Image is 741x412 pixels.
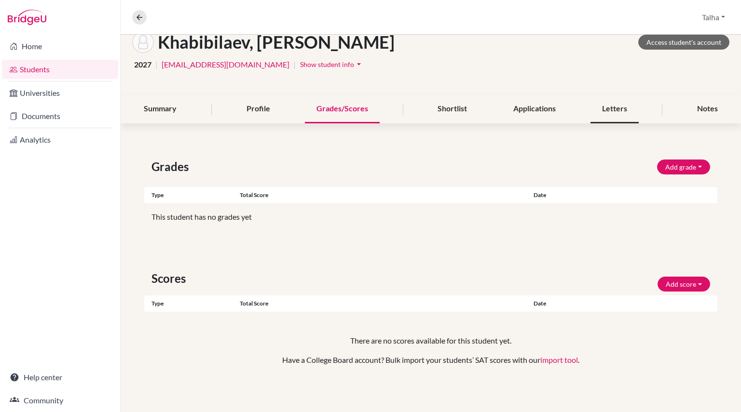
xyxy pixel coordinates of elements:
div: Total score [240,299,526,308]
div: Type [144,299,240,308]
span: | [293,59,296,70]
p: This student has no grades yet [151,211,710,223]
button: Show student infoarrow_drop_down [300,57,364,72]
a: Universities [2,83,118,103]
h1: Khabibilaev, [PERSON_NAME] [158,32,395,53]
button: Talha [698,8,729,27]
span: | [155,59,158,70]
div: Grades/Scores [305,95,380,123]
div: Type [144,191,240,199]
div: Date [526,191,670,199]
span: 2027 [134,59,151,70]
a: import tool [540,355,578,364]
button: Add grade [657,159,710,174]
a: Documents [2,106,118,126]
p: There are no scores available for this student yet. [175,335,687,346]
a: Analytics [2,130,118,149]
p: Have a College Board account? Bulk import your students’ SAT scores with our . [175,354,687,366]
span: Show student info [300,60,354,68]
img: Bridge-U [8,10,46,25]
div: Notes [686,95,729,123]
a: Students [2,60,118,79]
span: Scores [151,270,190,287]
a: Community [2,391,118,410]
img: Burak Musab Khabibilaev's avatar [132,31,154,53]
button: Add score [658,277,710,292]
div: Date [526,299,622,308]
div: Total score [240,191,526,199]
a: Help center [2,368,118,387]
div: Shortlist [426,95,479,123]
div: Applications [502,95,567,123]
i: arrow_drop_down [354,59,364,69]
span: Grades [151,158,192,175]
div: Letters [590,95,639,123]
a: [EMAIL_ADDRESS][DOMAIN_NAME] [162,59,289,70]
div: Summary [132,95,188,123]
div: Profile [235,95,282,123]
a: Access student's account [638,35,729,50]
a: Home [2,37,118,56]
